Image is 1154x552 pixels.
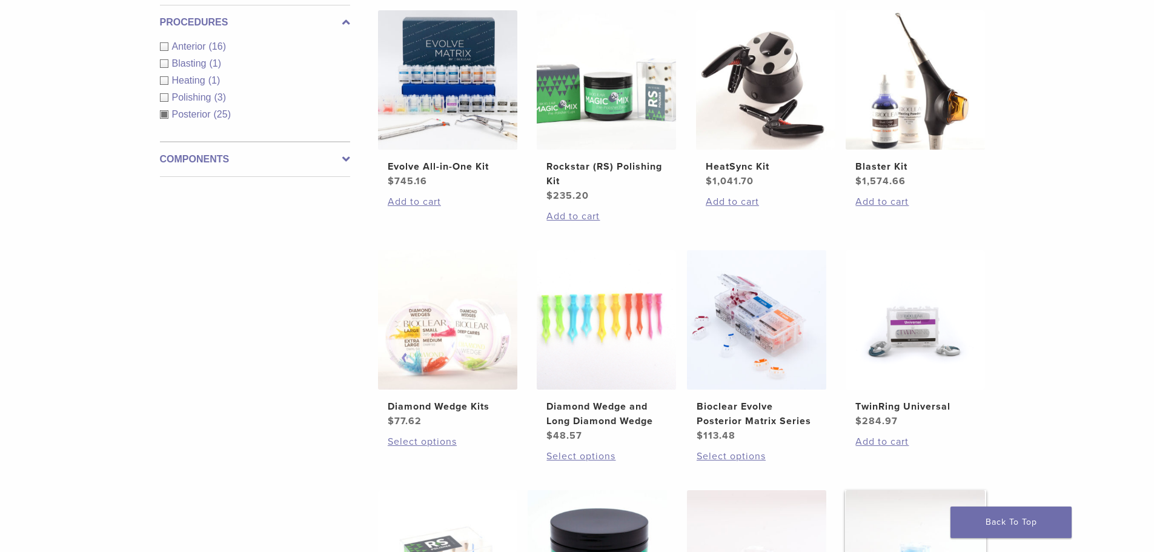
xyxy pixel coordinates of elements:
[855,415,898,427] bdi: 284.97
[855,175,906,187] bdi: 1,574.66
[388,195,508,209] a: Add to cart: “Evolve All-in-One Kit”
[546,449,666,464] a: Select options for “Diamond Wedge and Long Diamond Wedge”
[687,250,826,390] img: Bioclear Evolve Posterior Matrix Series
[537,250,676,390] img: Diamond Wedge and Long Diamond Wedge
[546,190,589,202] bdi: 235.20
[536,250,677,443] a: Diamond Wedge and Long Diamond WedgeDiamond Wedge and Long Diamond Wedge $48.57
[686,250,827,443] a: Bioclear Evolve Posterior Matrix SeriesBioclear Evolve Posterior Matrix Series $113.48
[209,41,226,52] span: (16)
[706,175,754,187] bdi: 1,041.70
[697,430,703,442] span: $
[388,175,427,187] bdi: 745.16
[388,415,394,427] span: $
[388,415,422,427] bdi: 77.62
[855,399,975,414] h2: TwinRing Universal
[855,159,975,174] h2: Blaster Kit
[546,399,666,428] h2: Diamond Wedge and Long Diamond Wedge
[388,175,394,187] span: $
[546,190,553,202] span: $
[845,10,986,188] a: Blaster KitBlaster Kit $1,574.66
[378,250,517,390] img: Diamond Wedge Kits
[537,10,676,150] img: Rockstar (RS) Polishing Kit
[536,10,677,203] a: Rockstar (RS) Polishing KitRockstar (RS) Polishing Kit $235.20
[160,15,350,30] label: Procedures
[172,92,214,102] span: Polishing
[706,195,826,209] a: Add to cart: “HeatSync Kit”
[855,175,862,187] span: $
[846,250,985,390] img: TwinRing Universal
[377,10,519,188] a: Evolve All-in-One KitEvolve All-in-One Kit $745.16
[172,41,209,52] span: Anterior
[172,75,208,85] span: Heating
[697,399,817,428] h2: Bioclear Evolve Posterior Matrix Series
[950,507,1072,538] a: Back To Top
[378,10,517,150] img: Evolve All-in-One Kit
[377,250,519,428] a: Diamond Wedge KitsDiamond Wedge Kits $77.62
[388,159,508,174] h2: Evolve All-in-One Kit
[706,159,826,174] h2: HeatSync Kit
[388,399,508,414] h2: Diamond Wedge Kits
[388,434,508,449] a: Select options for “Diamond Wedge Kits”
[214,109,231,119] span: (25)
[696,10,835,150] img: HeatSync Kit
[855,434,975,449] a: Add to cart: “TwinRing Universal”
[845,250,986,428] a: TwinRing UniversalTwinRing Universal $284.97
[546,209,666,224] a: Add to cart: “Rockstar (RS) Polishing Kit”
[172,109,214,119] span: Posterior
[214,92,226,102] span: (3)
[706,175,712,187] span: $
[855,415,862,427] span: $
[172,58,210,68] span: Blasting
[546,430,582,442] bdi: 48.57
[846,10,985,150] img: Blaster Kit
[208,75,221,85] span: (1)
[697,430,735,442] bdi: 113.48
[546,159,666,188] h2: Rockstar (RS) Polishing Kit
[546,430,553,442] span: $
[855,195,975,209] a: Add to cart: “Blaster Kit”
[697,449,817,464] a: Select options for “Bioclear Evolve Posterior Matrix Series”
[209,58,221,68] span: (1)
[160,152,350,167] label: Components
[695,10,837,188] a: HeatSync KitHeatSync Kit $1,041.70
